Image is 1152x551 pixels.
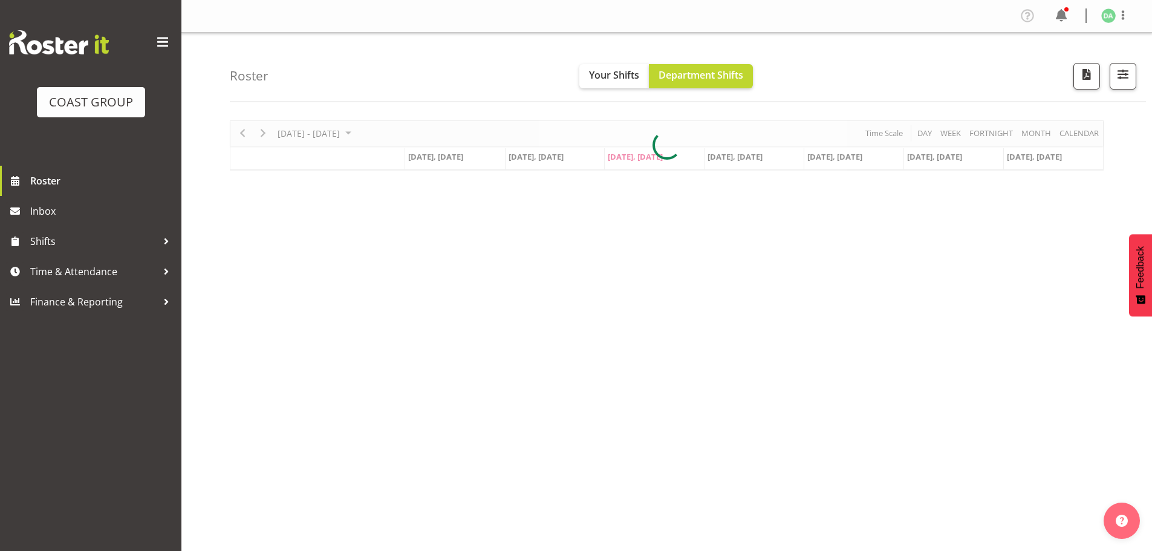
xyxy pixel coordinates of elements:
[1073,63,1100,90] button: Download a PDF of the roster according to the set date range.
[1129,234,1152,316] button: Feedback - Show survey
[579,64,649,88] button: Your Shifts
[30,232,157,250] span: Shifts
[230,69,268,83] h4: Roster
[1116,515,1128,527] img: help-xxl-2.png
[1110,63,1136,90] button: Filter Shifts
[649,64,753,88] button: Department Shifts
[30,293,157,311] span: Finance & Reporting
[659,68,743,82] span: Department Shifts
[1101,8,1116,23] img: daniel-an1132.jpg
[589,68,639,82] span: Your Shifts
[30,172,175,190] span: Roster
[30,262,157,281] span: Time & Attendance
[30,202,175,220] span: Inbox
[1135,246,1146,289] span: Feedback
[9,30,109,54] img: Rosterit website logo
[49,93,133,111] div: COAST GROUP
